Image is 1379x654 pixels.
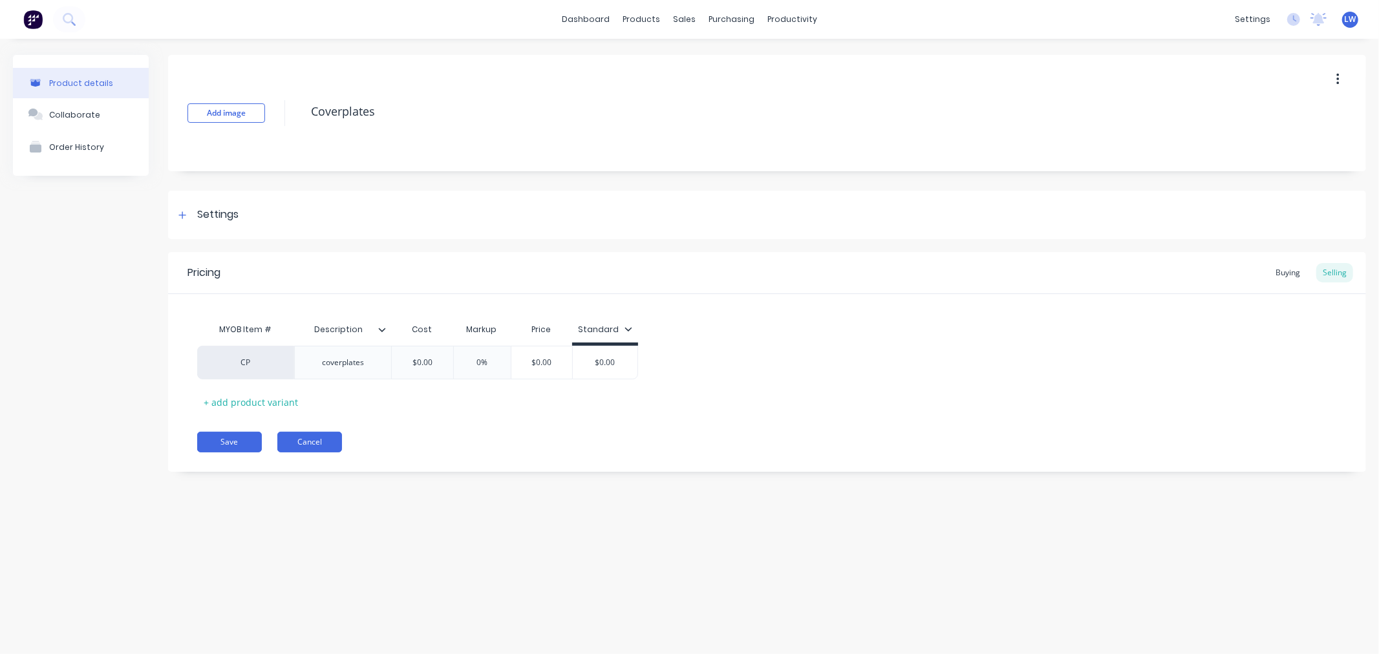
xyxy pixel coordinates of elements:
div: 0% [450,346,515,379]
div: Markup [453,317,511,343]
a: dashboard [555,10,616,29]
div: + add product variant [197,392,305,412]
button: Order History [13,131,149,163]
button: Collaborate [13,98,149,131]
div: Buying [1269,263,1307,282]
div: $0.00 [509,346,574,379]
div: Pricing [187,265,220,280]
div: Description [294,317,391,343]
div: settings [1228,10,1277,29]
div: Standard [579,324,632,335]
button: Save [197,432,262,452]
div: Settings [197,207,239,223]
div: Cost [391,317,453,343]
div: products [616,10,667,29]
textarea: Coverplates [305,96,1232,127]
button: Add image [187,103,265,123]
span: LW [1345,14,1356,25]
div: CP [210,357,281,368]
div: Price [511,317,573,343]
div: Selling [1316,263,1353,282]
div: Collaborate [49,110,100,120]
button: Product details [13,68,149,98]
div: $0.00 [573,346,637,379]
div: sales [667,10,702,29]
div: Description [294,313,383,346]
div: Product details [49,78,113,88]
div: CPcoverplates$0.000%$0.00$0.00 [197,346,638,379]
img: Factory [23,10,43,29]
div: Order History [49,142,104,152]
button: Cancel [277,432,342,452]
div: productivity [761,10,824,29]
div: $0.00 [390,346,454,379]
div: purchasing [702,10,761,29]
div: MYOB Item # [197,317,294,343]
div: coverplates [311,354,376,371]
